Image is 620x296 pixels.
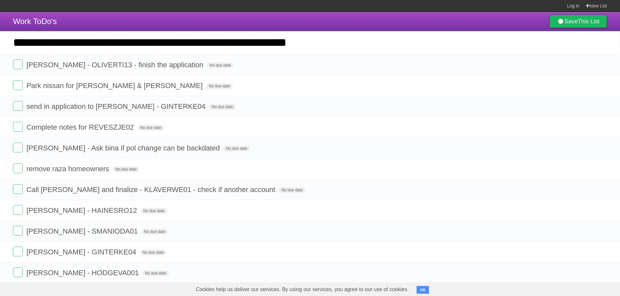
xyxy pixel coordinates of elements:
[26,144,221,152] span: [PERSON_NAME] - Ask bina if pol change can be backdated
[13,163,23,173] label: Done
[26,61,205,69] span: [PERSON_NAME] - OLIVERTI13 - finish the application
[13,143,23,152] label: Done
[13,247,23,256] label: Done
[13,267,23,277] label: Done
[13,59,23,69] label: Done
[549,15,607,28] a: SaveThis List
[26,248,138,256] span: [PERSON_NAME] - GINTERKE04
[26,82,204,90] span: Park nissan for [PERSON_NAME] & [PERSON_NAME]
[13,101,23,111] label: Done
[13,80,23,90] label: Done
[578,18,599,25] b: This List
[189,283,415,296] span: Cookies help us deliver our services. By using our services, you agree to our use of cookies.
[209,104,235,110] span: No due date
[206,83,233,89] span: No due date
[279,187,305,193] span: No due date
[113,166,139,172] span: No due date
[13,205,23,215] label: Done
[13,184,23,194] label: Done
[207,62,233,68] span: No due date
[143,270,169,276] span: No due date
[26,102,207,110] span: send in application to [PERSON_NAME] - GINTERKE04
[26,206,139,214] span: [PERSON_NAME] - HAINESRO12
[137,125,164,131] span: No due date
[13,122,23,132] label: Done
[142,229,168,235] span: No due date
[141,208,167,214] span: No due date
[26,186,277,194] span: Call [PERSON_NAME] and finalize - KLAVERWE01 - check if another account
[13,226,23,236] label: Done
[26,227,139,235] span: [PERSON_NAME] - SMANIODA01
[417,286,429,294] button: OK
[26,123,135,131] span: Complete notes for REVESZJE02
[140,250,166,255] span: No due date
[224,146,250,151] span: No due date
[26,269,141,277] span: [PERSON_NAME] - HODGEVA001
[26,165,111,173] span: remove raza homeowners
[13,17,57,26] span: Work ToDo's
